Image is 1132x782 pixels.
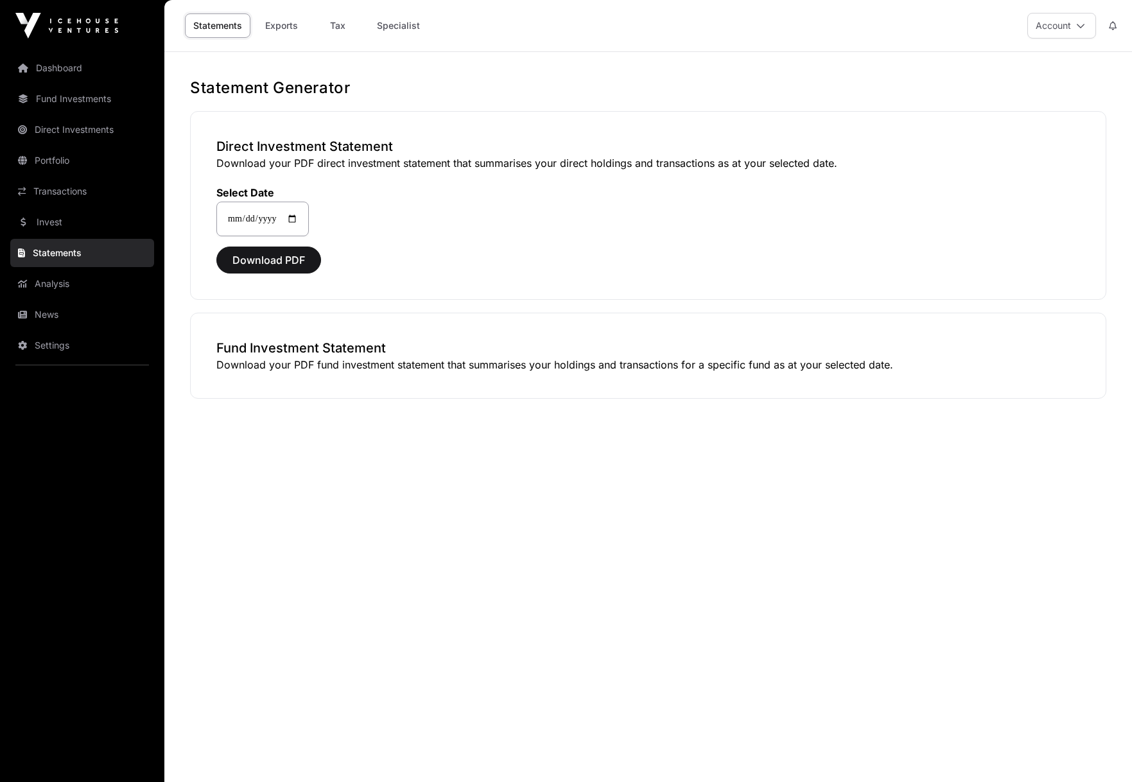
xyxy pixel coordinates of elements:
p: Download your PDF fund investment statement that summarises your holdings and transactions for a ... [216,357,1080,372]
h1: Statement Generator [190,78,1106,98]
a: Specialist [369,13,428,38]
h3: Direct Investment Statement [216,137,1080,155]
a: Statements [10,239,154,267]
a: News [10,300,154,329]
a: Exports [256,13,307,38]
h3: Fund Investment Statement [216,339,1080,357]
a: Analysis [10,270,154,298]
a: Download PDF [216,259,321,272]
iframe: Chat Widget [1068,720,1132,782]
img: Icehouse Ventures Logo [15,13,118,39]
a: Direct Investments [10,116,154,144]
p: Download your PDF direct investment statement that summarises your direct holdings and transactio... [216,155,1080,171]
a: Fund Investments [10,85,154,113]
a: Statements [185,13,250,38]
a: Dashboard [10,54,154,82]
a: Settings [10,331,154,360]
a: Tax [312,13,363,38]
span: Download PDF [232,252,305,268]
label: Select Date [216,186,309,199]
a: Invest [10,208,154,236]
button: Download PDF [216,247,321,274]
button: Account [1027,13,1096,39]
a: Transactions [10,177,154,205]
a: Portfolio [10,146,154,175]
